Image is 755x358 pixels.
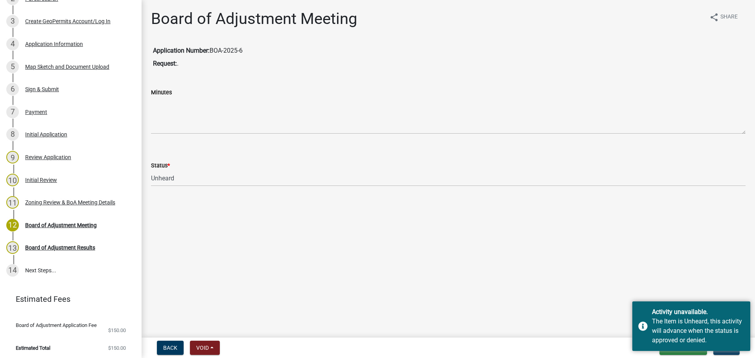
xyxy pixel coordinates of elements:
[6,106,19,118] div: 7
[25,132,67,137] div: Initial Application
[6,38,19,50] div: 4
[6,264,19,277] div: 14
[6,83,19,95] div: 6
[703,9,744,25] button: shareShare
[720,13,738,22] span: Share
[6,196,19,209] div: 11
[25,18,110,24] div: Create GeoPermits Account/Log In
[16,323,97,328] span: Board of Adjustment Application Fee
[151,57,746,71] td: .
[163,345,177,351] span: Back
[6,219,19,231] div: 12
[25,64,109,70] div: Map Sketch and Document Upload
[709,13,719,22] i: share
[190,341,220,355] button: Void
[108,328,126,333] span: $150.00
[151,90,172,95] label: Minutes
[6,291,129,307] a: Estimated Fees
[153,47,210,54] strong: Application Number:
[157,341,184,355] button: Back
[25,222,97,228] div: Board of Adjustment Meeting
[16,345,50,351] span: Estimated Total
[151,163,170,169] label: Status
[151,9,357,28] h1: Board of Adjustment Meeting
[6,174,19,186] div: 10
[25,177,57,183] div: Initial Review
[6,128,19,141] div: 8
[652,307,744,317] div: Activity unavailable.
[25,41,83,47] div: Application Information
[108,345,126,351] span: $150.00
[6,151,19,163] div: 9
[151,44,746,57] td: BOA-2025-6
[6,15,19,28] div: 3
[25,245,95,250] div: Board of Adjustment Results
[25,86,59,92] div: Sign & Submit
[25,109,47,115] div: Payment
[6,61,19,73] div: 5
[25,200,115,205] div: Zoning Review & BoA Meeting Details
[153,60,177,67] strong: Request:
[25,154,71,160] div: Review Application
[6,241,19,254] div: 13
[652,317,744,345] div: The Item is Unheard, this activity will advance when the status is approved or denied.
[196,345,209,351] span: Void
